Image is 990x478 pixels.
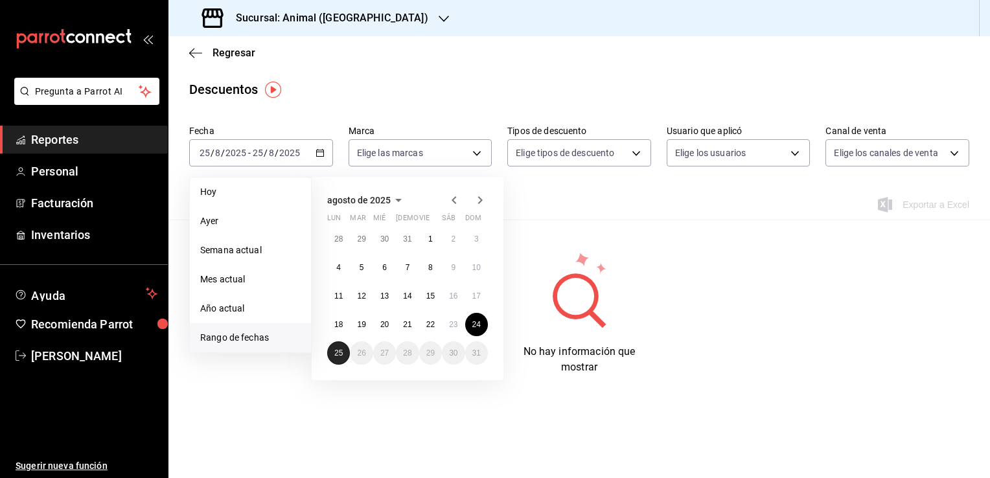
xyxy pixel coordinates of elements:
[31,226,157,244] span: Inventarios
[350,227,373,251] button: 29 de julio de 2025
[516,146,614,159] span: Elige tipos de descuento
[380,234,389,244] abbr: 30 de julio de 2025
[14,78,159,105] button: Pregunta a Parrot AI
[675,146,746,159] span: Elige los usuarios
[199,148,211,158] input: --
[327,227,350,251] button: 28 de julio de 2025
[419,284,442,308] button: 15 de agosto de 2025
[373,284,396,308] button: 13 de agosto de 2025
[279,148,301,158] input: ----
[524,345,636,373] span: No hay información que mostrar
[334,234,343,244] abbr: 28 de julio de 2025
[221,148,225,158] span: /
[667,126,811,135] label: Usuario que aplicó
[426,291,435,301] abbr: 15 de agosto de 2025
[31,286,141,301] span: Ayuda
[442,313,465,336] button: 23 de agosto de 2025
[507,126,651,135] label: Tipos de descuento
[357,234,365,244] abbr: 29 de julio de 2025
[428,234,433,244] abbr: 1 de agosto de 2025
[189,126,333,135] label: Fecha
[382,263,387,272] abbr: 6 de agosto de 2025
[442,227,465,251] button: 2 de agosto de 2025
[426,320,435,329] abbr: 22 de agosto de 2025
[357,146,423,159] span: Elige las marcas
[396,214,472,227] abbr: jueves
[35,85,139,98] span: Pregunta a Parrot AI
[419,214,430,227] abbr: viernes
[252,148,264,158] input: --
[16,459,157,473] span: Sugerir nueva función
[357,291,365,301] abbr: 12 de agosto de 2025
[465,284,488,308] button: 17 de agosto de 2025
[449,348,457,358] abbr: 30 de agosto de 2025
[419,341,442,365] button: 29 de agosto de 2025
[336,263,341,272] abbr: 4 de agosto de 2025
[472,320,481,329] abbr: 24 de agosto de 2025
[31,347,157,365] span: [PERSON_NAME]
[327,214,341,227] abbr: lunes
[268,148,275,158] input: --
[189,47,255,59] button: Regresar
[825,126,969,135] label: Canal de venta
[327,313,350,336] button: 18 de agosto de 2025
[349,126,492,135] label: Marca
[275,148,279,158] span: /
[465,256,488,279] button: 10 de agosto de 2025
[428,263,433,272] abbr: 8 de agosto de 2025
[465,341,488,365] button: 31 de agosto de 2025
[350,214,365,227] abbr: martes
[373,256,396,279] button: 6 de agosto de 2025
[200,273,301,286] span: Mes actual
[465,214,481,227] abbr: domingo
[472,291,481,301] abbr: 17 de agosto de 2025
[360,263,364,272] abbr: 5 de agosto de 2025
[380,320,389,329] abbr: 20 de agosto de 2025
[327,256,350,279] button: 4 de agosto de 2025
[396,313,419,336] button: 21 de agosto de 2025
[31,131,157,148] span: Reportes
[200,214,301,228] span: Ayer
[31,315,157,333] span: Recomienda Parrot
[143,34,153,44] button: open_drawer_menu
[350,256,373,279] button: 5 de agosto de 2025
[442,214,455,227] abbr: sábado
[9,94,159,108] a: Pregunta a Parrot AI
[451,263,455,272] abbr: 9 de agosto de 2025
[200,331,301,345] span: Rango de fechas
[225,148,247,158] input: ----
[396,284,419,308] button: 14 de agosto de 2025
[403,291,411,301] abbr: 14 de agosto de 2025
[214,148,221,158] input: --
[265,82,281,98] img: Tooltip marker
[357,348,365,358] abbr: 26 de agosto de 2025
[442,256,465,279] button: 9 de agosto de 2025
[189,80,258,99] div: Descuentos
[403,234,411,244] abbr: 31 de julio de 2025
[442,284,465,308] button: 16 de agosto de 2025
[200,244,301,257] span: Semana actual
[334,291,343,301] abbr: 11 de agosto de 2025
[449,291,457,301] abbr: 16 de agosto de 2025
[225,10,428,26] h3: Sucursal: Animal ([GEOGRAPHIC_DATA])
[213,47,255,59] span: Regresar
[403,348,411,358] abbr: 28 de agosto de 2025
[465,313,488,336] button: 24 de agosto de 2025
[380,348,389,358] abbr: 27 de agosto de 2025
[334,348,343,358] abbr: 25 de agosto de 2025
[472,348,481,358] abbr: 31 de agosto de 2025
[406,263,410,272] abbr: 7 de agosto de 2025
[449,320,457,329] abbr: 23 de agosto de 2025
[200,302,301,315] span: Año actual
[380,291,389,301] abbr: 13 de agosto de 2025
[248,148,251,158] span: -
[451,234,455,244] abbr: 2 de agosto de 2025
[264,148,268,158] span: /
[442,341,465,365] button: 30 de agosto de 2025
[465,227,488,251] button: 3 de agosto de 2025
[396,256,419,279] button: 7 de agosto de 2025
[373,214,386,227] abbr: miércoles
[834,146,938,159] span: Elige los canales de venta
[350,284,373,308] button: 12 de agosto de 2025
